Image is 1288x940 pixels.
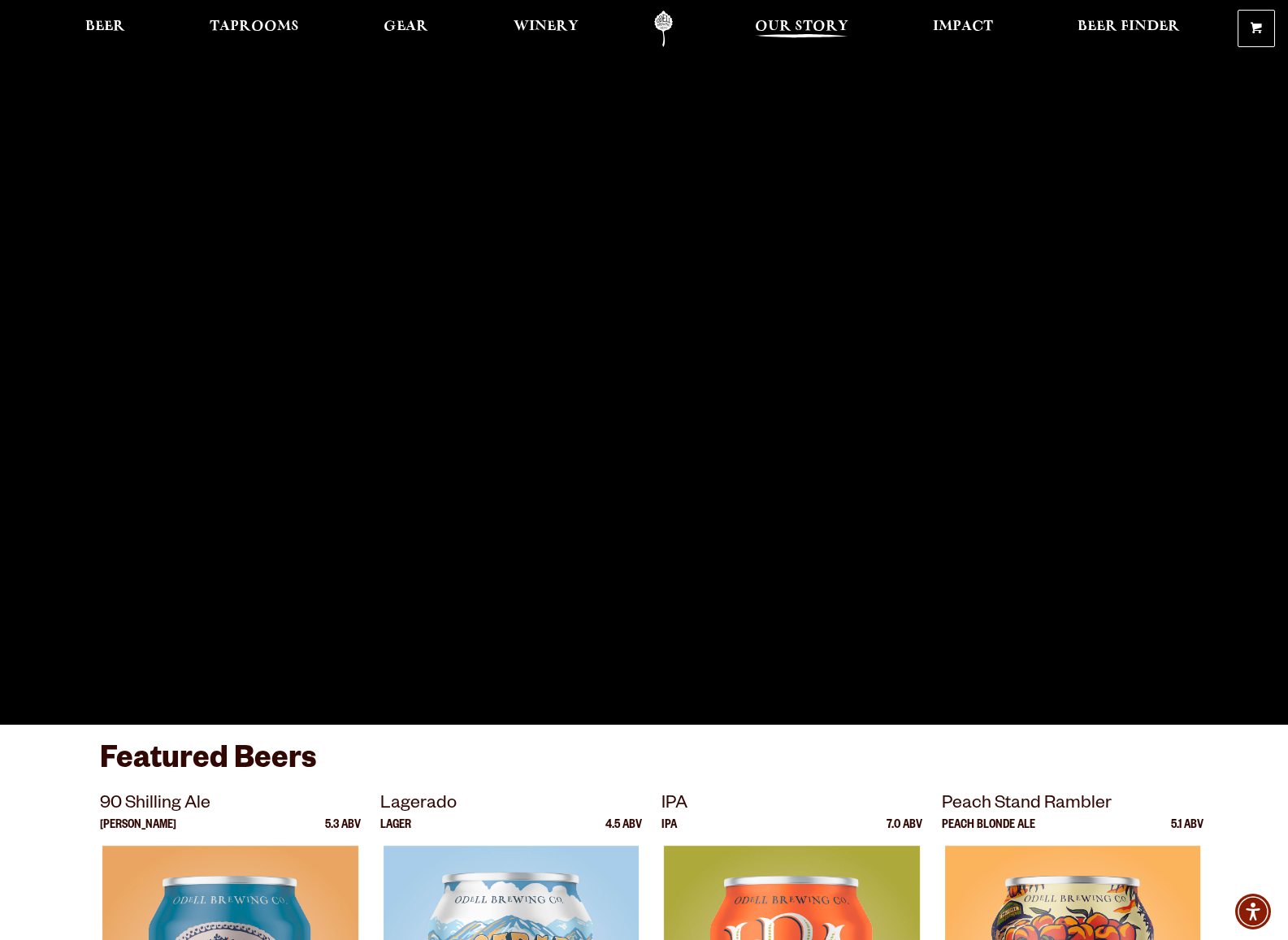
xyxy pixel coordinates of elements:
[942,791,1203,820] p: Peach Stand Rambler
[325,820,361,846] p: 5.3 ABV
[100,820,176,846] p: [PERSON_NAME]
[100,741,1189,791] h3: Featured Beers
[380,820,411,846] p: Lager
[605,820,642,846] p: 4.5 ABV
[922,11,1004,47] a: Impact
[373,11,439,47] a: Gear
[744,11,859,47] a: Our Story
[661,820,677,846] p: IPA
[199,11,310,47] a: Taprooms
[942,820,1035,846] p: Peach Blonde Ale
[1235,894,1271,929] div: Accessibility Menu
[100,791,362,820] p: 90 Shilling Ale
[933,20,993,33] span: Impact
[384,20,428,33] span: Gear
[1078,20,1180,33] span: Beer Finder
[755,20,848,33] span: Our Story
[85,20,125,33] span: Beer
[210,20,299,33] span: Taprooms
[1067,11,1190,47] a: Beer Finder
[503,11,589,47] a: Winery
[633,11,694,47] a: Odell Home
[661,791,923,820] p: IPA
[887,820,922,846] p: 7.0 ABV
[514,20,579,33] span: Winery
[380,791,642,820] p: Lagerado
[75,11,136,47] a: Beer
[1171,820,1203,846] p: 5.1 ABV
